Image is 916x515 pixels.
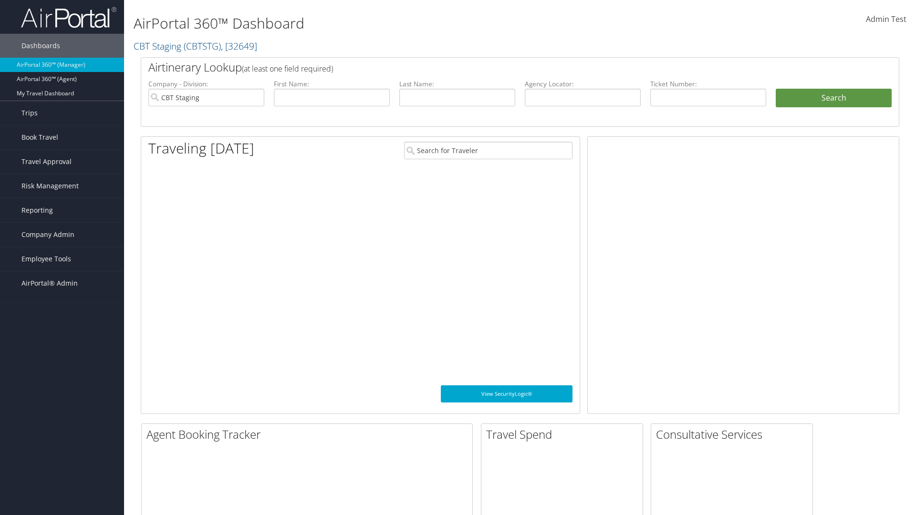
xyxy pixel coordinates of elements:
a: CBT Staging [134,40,257,52]
a: View SecurityLogic® [441,385,572,402]
span: Employee Tools [21,247,71,271]
span: , [ 32649 ] [221,40,257,52]
span: Book Travel [21,125,58,149]
span: Admin Test [866,14,906,24]
h1: Traveling [DATE] [148,138,254,158]
h2: Agent Booking Tracker [146,426,472,443]
label: Company - Division: [148,79,264,89]
span: AirPortal® Admin [21,271,78,295]
span: Company Admin [21,223,74,247]
label: Ticket Number: [650,79,766,89]
h2: Travel Spend [486,426,643,443]
h2: Airtinerary Lookup [148,59,829,75]
span: Reporting [21,198,53,222]
a: Admin Test [866,5,906,34]
span: Trips [21,101,38,125]
label: Agency Locator: [525,79,641,89]
label: Last Name: [399,79,515,89]
span: Travel Approval [21,150,72,174]
span: Risk Management [21,174,79,198]
h2: Consultative Services [656,426,812,443]
button: Search [776,89,892,108]
span: Dashboards [21,34,60,58]
img: airportal-logo.png [21,6,116,29]
h1: AirPortal 360™ Dashboard [134,13,649,33]
label: First Name: [274,79,390,89]
input: Search for Traveler [404,142,572,159]
span: (at least one field required) [242,63,333,74]
span: ( CBTSTG ) [184,40,221,52]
